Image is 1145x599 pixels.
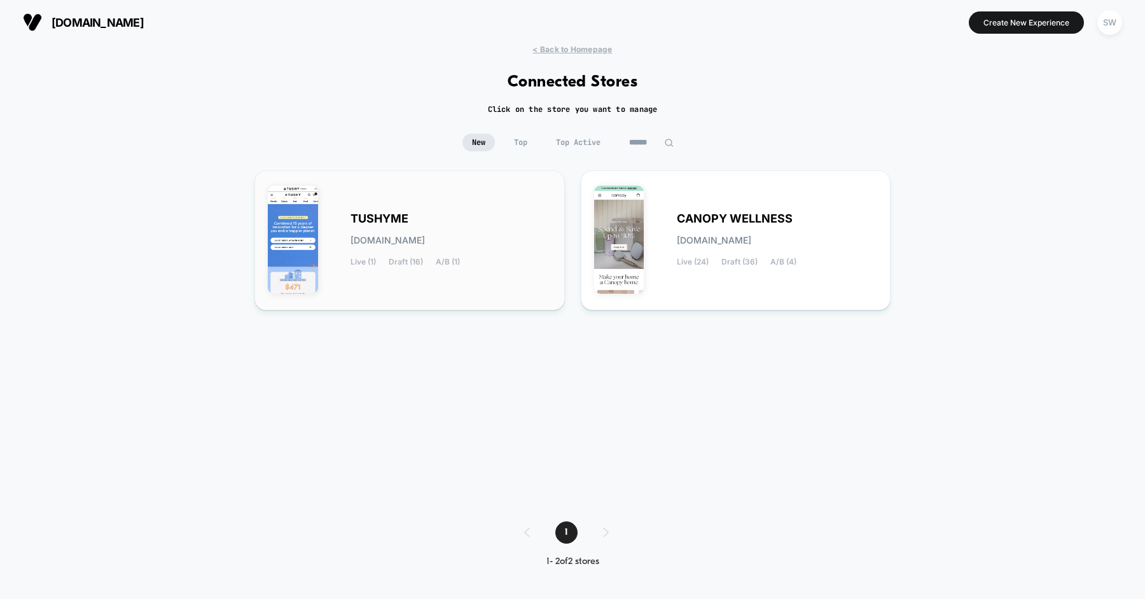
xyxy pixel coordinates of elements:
[350,258,376,266] span: Live (1)
[1093,10,1126,36] button: SW
[532,45,612,54] span: < Back to Homepage
[594,186,644,294] img: CANOPY_WELLNESS
[770,258,796,266] span: A/B (4)
[389,258,423,266] span: Draft (16)
[546,134,610,151] span: Top Active
[511,556,634,567] div: 1 - 2 of 2 stores
[19,12,148,32] button: [DOMAIN_NAME]
[23,13,42,32] img: Visually logo
[268,186,318,294] img: TUSHYME
[969,11,1084,34] button: Create New Experience
[677,258,709,266] span: Live (24)
[488,104,658,114] h2: Click on the store you want to manage
[462,134,495,151] span: New
[721,258,758,266] span: Draft (36)
[677,236,751,245] span: [DOMAIN_NAME]
[52,16,144,29] span: [DOMAIN_NAME]
[677,214,793,223] span: CANOPY WELLNESS
[504,134,537,151] span: Top
[508,73,638,92] h1: Connected Stores
[436,258,460,266] span: A/B (1)
[350,214,408,223] span: TUSHYME
[350,236,425,245] span: [DOMAIN_NAME]
[555,521,578,544] span: 1
[664,138,674,148] img: edit
[1097,10,1122,35] div: SW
